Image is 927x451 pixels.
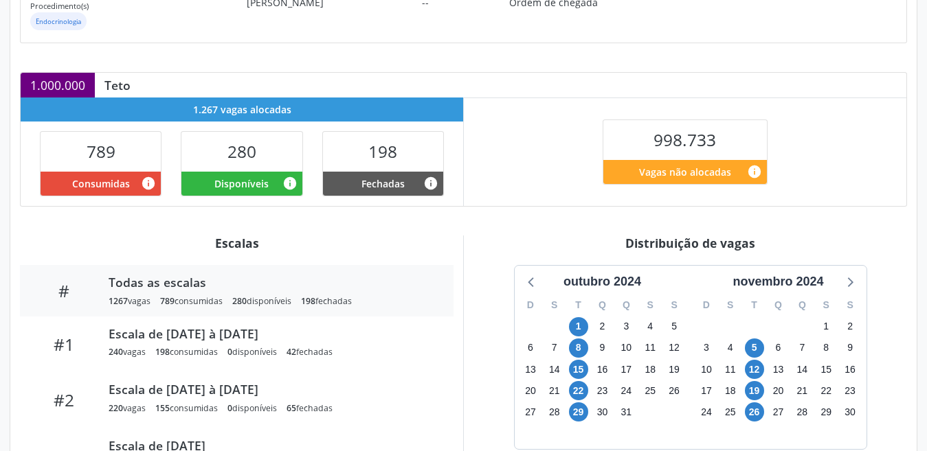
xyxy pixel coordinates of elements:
span: sábado, 9 de novembro de 2024 [840,338,860,358]
div: # [30,281,99,301]
div: S [638,294,662,316]
div: Q [790,294,814,316]
div: S [718,294,742,316]
span: segunda-feira, 28 de outubro de 2024 [545,402,564,421]
span: terça-feira, 15 de outubro de 2024 [569,360,588,379]
span: quarta-feira, 6 de novembro de 2024 [768,338,788,358]
div: Q [590,294,614,316]
span: quarta-feira, 9 de outubro de 2024 [592,338,612,358]
span: 280 [232,295,247,307]
div: S [542,294,566,316]
span: sábado, 23 de novembro de 2024 [840,381,860,400]
div: Q [766,294,790,316]
span: sábado, 2 de novembro de 2024 [840,317,860,336]
div: novembro 2024 [727,273,829,291]
span: domingo, 3 de novembro de 2024 [697,338,716,358]
div: vagas [109,402,146,414]
span: sexta-feira, 25 de outubro de 2024 [640,381,660,400]
span: segunda-feira, 14 de outubro de 2024 [545,360,564,379]
span: terça-feira, 26 de novembro de 2024 [745,402,764,421]
span: sábado, 16 de novembro de 2024 [840,360,860,379]
div: D [695,294,719,316]
span: domingo, 13 de outubro de 2024 [521,360,540,379]
span: sexta-feira, 18 de outubro de 2024 [640,360,660,379]
span: sexta-feira, 15 de novembro de 2024 [816,360,836,379]
div: S [814,294,838,316]
span: sexta-feira, 1 de novembro de 2024 [816,317,836,336]
span: terça-feira, 29 de outubro de 2024 [569,402,588,421]
span: terça-feira, 19 de novembro de 2024 [745,381,764,400]
div: T [742,294,766,316]
span: sexta-feira, 4 de outubro de 2024 [640,317,660,336]
span: quarta-feira, 2 de outubro de 2024 [592,317,612,336]
span: sexta-feira, 11 de outubro de 2024 [640,338,660,358]
span: sexta-feira, 8 de novembro de 2024 [816,338,836,358]
div: 1.000.000 [21,73,95,97]
span: quinta-feira, 28 de novembro de 2024 [792,402,812,421]
span: 198 [155,346,170,358]
span: 65 [287,402,296,414]
span: terça-feira, 12 de novembro de 2024 [745,360,764,379]
span: 240 [109,346,123,358]
span: segunda-feira, 4 de novembro de 2024 [721,338,740,358]
span: 0 [227,402,232,414]
span: sexta-feira, 22 de novembro de 2024 [816,381,836,400]
div: consumidas [160,295,223,307]
div: consumidas [155,402,218,414]
div: vagas [109,295,150,307]
span: quinta-feira, 14 de novembro de 2024 [792,360,812,379]
span: 0 [227,346,232,358]
div: S [662,294,686,316]
div: Escala de [DATE] à [DATE] [109,326,435,341]
span: sábado, 19 de outubro de 2024 [664,360,684,379]
span: quarta-feira, 13 de novembro de 2024 [768,360,788,379]
span: terça-feira, 22 de outubro de 2024 [569,381,588,400]
span: segunda-feira, 21 de outubro de 2024 [545,381,564,400]
div: Todas as escalas [109,275,435,290]
span: quinta-feira, 17 de outubro de 2024 [616,360,636,379]
span: 220 [109,402,123,414]
span: domingo, 27 de outubro de 2024 [521,402,540,421]
span: terça-feira, 8 de outubro de 2024 [569,338,588,358]
div: D [519,294,543,316]
i: Quantidade de vagas restantes do teto de vagas [747,164,762,179]
div: disponíveis [232,295,291,307]
div: fechadas [287,402,333,414]
span: quarta-feira, 27 de novembro de 2024 [768,402,788,421]
div: vagas [109,346,146,358]
span: segunda-feira, 7 de outubro de 2024 [545,338,564,358]
span: quarta-feira, 20 de novembro de 2024 [768,381,788,400]
span: segunda-feira, 25 de novembro de 2024 [721,402,740,421]
span: sábado, 26 de outubro de 2024 [664,381,684,400]
span: quinta-feira, 21 de novembro de 2024 [792,381,812,400]
span: 998.733 [654,128,716,151]
span: Vagas não alocadas [639,165,731,179]
span: domingo, 6 de outubro de 2024 [521,338,540,358]
div: Q [614,294,638,316]
span: segunda-feira, 11 de novembro de 2024 [721,360,740,379]
span: quarta-feira, 16 de outubro de 2024 [592,360,612,379]
span: Consumidas [72,176,130,191]
span: sábado, 12 de outubro de 2024 [664,338,684,358]
span: domingo, 17 de novembro de 2024 [697,381,716,400]
span: terça-feira, 5 de novembro de 2024 [745,338,764,358]
span: 789 [87,140,115,163]
i: Vagas alocadas que possuem marcações associadas [141,176,156,191]
span: domingo, 20 de outubro de 2024 [521,381,540,400]
i: Vagas alocadas e sem marcações associadas que tiveram sua disponibilidade fechada [423,176,438,191]
small: Procedimento(s) [30,1,89,11]
div: S [838,294,862,316]
span: domingo, 24 de novembro de 2024 [697,402,716,421]
span: quarta-feira, 23 de outubro de 2024 [592,381,612,400]
span: 198 [368,140,397,163]
span: 42 [287,346,296,358]
span: segunda-feira, 18 de novembro de 2024 [721,381,740,400]
div: Escala de [DATE] à [DATE] [109,382,435,397]
div: Distribuição de vagas [473,235,907,251]
span: Disponíveis [214,176,269,191]
span: sábado, 5 de outubro de 2024 [664,317,684,336]
div: T [566,294,590,316]
span: sábado, 30 de novembro de 2024 [840,402,860,421]
div: disponíveis [227,402,277,414]
div: #2 [30,390,99,410]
